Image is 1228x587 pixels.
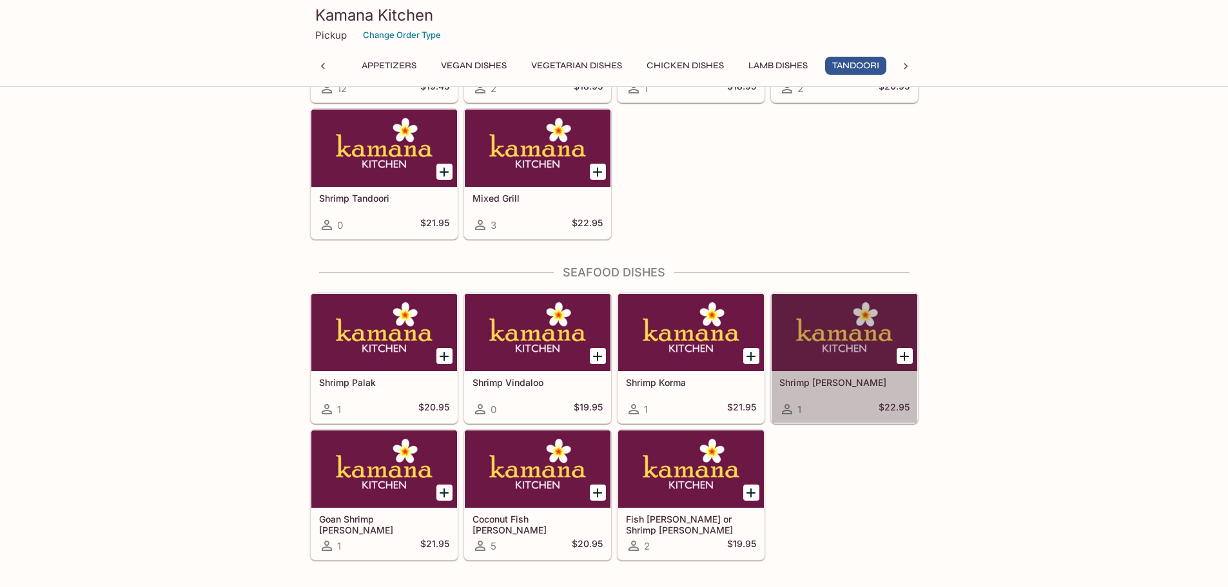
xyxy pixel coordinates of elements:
h5: Shrimp Korma [626,377,756,388]
span: 1 [644,82,648,95]
h5: $18.95 [727,81,756,96]
button: Vegetarian Dishes [524,57,629,75]
a: Fish [PERSON_NAME] or Shrimp [PERSON_NAME]2$19.95 [618,430,765,560]
button: Chicken Dishes [639,57,731,75]
button: Add Shrimp Vindaloo [590,348,606,364]
button: Appetizers [355,57,424,75]
span: 2 [491,82,496,95]
span: 2 [644,540,650,552]
h5: $22.95 [879,401,910,417]
div: Shrimp Tandoori [311,110,457,187]
span: 3 [491,219,496,231]
button: Add Shrimp Tandoori [436,164,453,180]
span: 0 [337,219,343,231]
h5: Goan Shrimp [PERSON_NAME] [319,514,449,535]
span: 12 [337,82,347,95]
h5: $19.45 [420,81,449,96]
h5: Mixed Grill [473,193,603,204]
h5: $20.95 [572,538,603,553]
a: Shrimp Korma1$21.95 [618,293,765,423]
div: Shrimp Tikka Masala [772,294,917,371]
a: Mixed Grill3$22.95 [464,109,611,239]
button: Add Shrimp Palak [436,348,453,364]
h5: $19.95 [574,401,603,417]
h5: $22.95 [572,217,603,233]
button: Add Mixed Grill [590,164,606,180]
button: Add Shrimp Tikka Masala [897,348,913,364]
h5: $20.95 [879,81,910,96]
a: Shrimp Vindaloo0$19.95 [464,293,611,423]
a: Shrimp [PERSON_NAME]1$22.95 [771,293,918,423]
button: Add Coconut Fish Curry [590,485,606,501]
p: Pickup [315,29,347,41]
span: 5 [491,540,496,552]
h5: $21.95 [420,538,449,553]
span: 2 [797,82,803,95]
a: Goan Shrimp [PERSON_NAME]1$21.95 [311,430,458,560]
div: Shrimp Vindaloo [465,294,610,371]
h5: $21.95 [420,217,449,233]
h5: Fish [PERSON_NAME] or Shrimp [PERSON_NAME] [626,514,756,535]
span: 1 [797,403,801,416]
button: Add Fish Curry or Shrimp Curry [743,485,759,501]
button: Tandoori [825,57,886,75]
span: 1 [644,403,648,416]
h5: $20.95 [418,401,449,417]
div: Goan Shrimp Curry [311,430,457,508]
button: Add Goan Shrimp Curry [436,485,453,501]
h5: $21.95 [727,401,756,417]
div: Shrimp Korma [618,294,764,371]
div: Fish Curry or Shrimp Curry [618,430,764,508]
h5: Shrimp Vindaloo [473,377,603,388]
button: Change Order Type [357,25,447,45]
span: 1 [337,540,341,552]
button: Add Shrimp Korma [743,348,759,364]
h5: Shrimp [PERSON_NAME] [779,377,910,388]
span: 1 [337,403,341,416]
h5: Shrimp Palak [319,377,449,388]
h5: Coconut Fish [PERSON_NAME] [473,514,603,535]
a: Shrimp Tandoori0$21.95 [311,109,458,239]
button: Lamb Dishes [741,57,815,75]
h5: Shrimp Tandoori [319,193,449,204]
h5: $19.95 [727,538,756,553]
a: Coconut Fish [PERSON_NAME]5$20.95 [464,430,611,560]
h3: Kamana Kitchen [315,5,913,25]
div: Shrimp Palak [311,294,457,371]
a: Shrimp Palak1$20.95 [311,293,458,423]
div: Mixed Grill [465,110,610,187]
button: Vegan Dishes [434,57,514,75]
span: 0 [491,403,496,416]
div: Coconut Fish Curry [465,430,610,508]
h4: Seafood Dishes [310,265,919,280]
h5: $18.95 [574,81,603,96]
